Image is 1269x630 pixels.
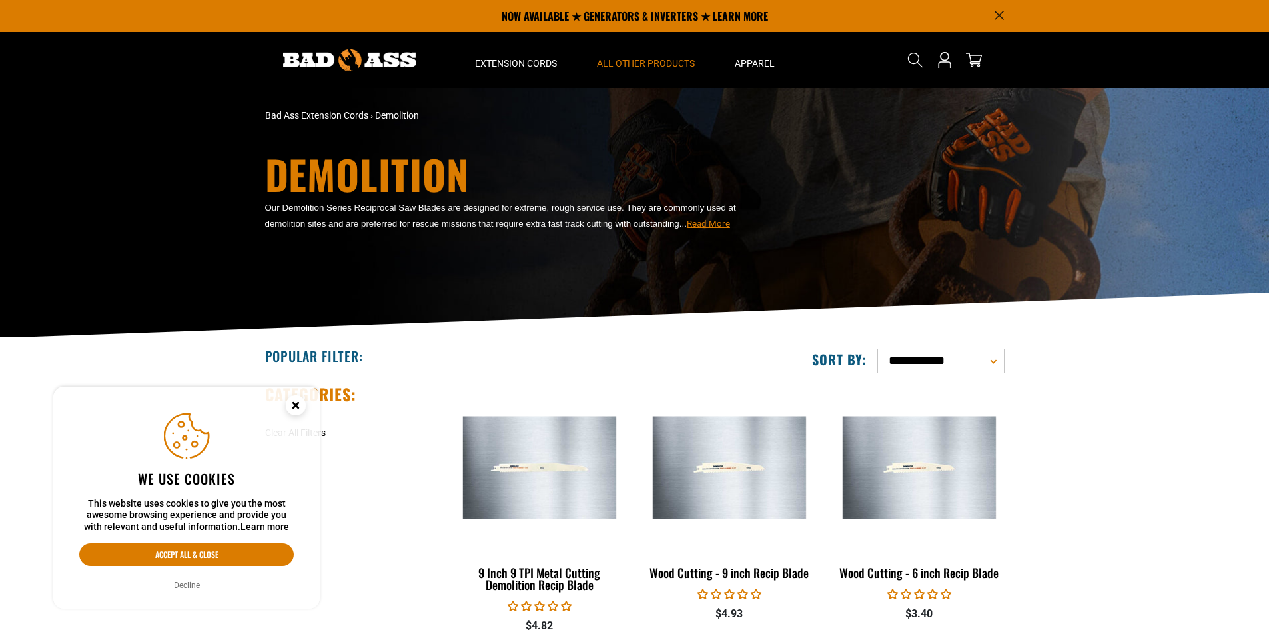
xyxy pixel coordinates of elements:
[577,32,715,88] summary: All Other Products
[265,384,357,405] h2: Categories:
[265,109,751,123] nav: breadcrumbs
[644,606,814,622] div: $4.93
[834,606,1004,622] div: $3.40
[265,154,751,194] h1: Demolition
[687,219,730,229] span: Read More
[283,49,416,71] img: Bad Ass Extension Cords
[812,351,867,368] label: Sort by:
[508,600,572,613] span: 0.00 stars
[905,49,926,71] summary: Search
[455,32,577,88] summary: Extension Cords
[265,203,736,229] span: Our Demolition Series Reciprocal Saw Blades are designed for extreme, rough service use. They are...
[53,387,320,609] aside: Cookie Consent
[240,521,289,532] a: Learn more
[835,416,1003,519] img: Wood Cutting - 6 inch Recip Blade
[715,32,795,88] summary: Apparel
[455,567,625,591] div: 9 Inch 9 TPI Metal Cutting Demolition Recip Blade
[79,543,294,566] button: Accept all & close
[455,384,625,599] a: 9 Inch 9 TPI Metal Cutting Demolition Recip Blade 9 Inch 9 TPI Metal Cutting Demolition Recip Blade
[645,416,813,519] img: Wood Cutting - 9 inch Recip Blade
[887,588,951,601] span: 0.00 stars
[475,57,557,69] span: Extension Cords
[170,579,204,592] button: Decline
[597,57,695,69] span: All Other Products
[456,416,624,519] img: 9 Inch 9 TPI Metal Cutting Demolition Recip Blade
[79,498,294,533] p: This website uses cookies to give you the most awesome browsing experience and provide you with r...
[644,567,814,579] div: Wood Cutting - 9 inch Recip Blade
[265,347,363,365] h2: Popular Filter:
[697,588,761,601] span: 0.00 stars
[375,110,419,121] span: Demolition
[370,110,373,121] span: ›
[834,384,1004,587] a: Wood Cutting - 6 inch Recip Blade Wood Cutting - 6 inch Recip Blade
[644,384,814,587] a: Wood Cutting - 9 inch Recip Blade Wood Cutting - 9 inch Recip Blade
[834,567,1004,579] div: Wood Cutting - 6 inch Recip Blade
[79,470,294,487] h2: We use cookies
[265,110,368,121] a: Bad Ass Extension Cords
[735,57,775,69] span: Apparel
